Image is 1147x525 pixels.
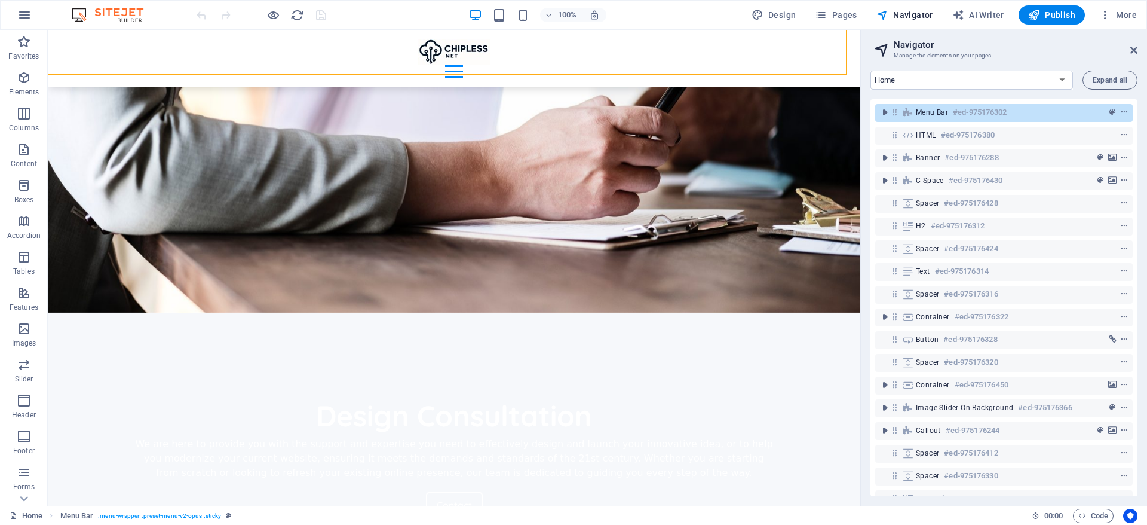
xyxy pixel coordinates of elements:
[916,108,948,117] span: Menu Bar
[1118,378,1130,392] button: context-menu
[1118,469,1130,483] button: context-menu
[1118,492,1130,506] button: context-menu
[955,310,1008,324] h6: #ed-975176322
[946,423,999,438] h6: #ed-975176244
[1118,242,1130,256] button: context-menu
[878,423,892,438] button: toggle-expand
[15,374,33,384] p: Slider
[810,5,861,25] button: Pages
[1118,196,1130,210] button: context-menu
[953,105,1007,120] h6: #ed-975176302
[955,378,1008,392] h6: #ed-975176450
[1118,446,1130,460] button: context-menu
[1118,423,1130,438] button: context-menu
[540,8,582,22] button: 100%
[13,482,35,492] p: Forms
[290,8,304,22] button: reload
[931,492,985,506] h6: #ed-975176332
[10,509,42,523] a: Click to cancel selection. Double-click to open Pages
[878,310,892,324] button: toggle-expand
[98,509,221,523] span: . menu-wrapper .preset-menu-v2-opus .sticky
[1118,310,1130,324] button: context-menu
[1118,151,1130,165] button: context-menu
[1073,509,1114,523] button: Code
[916,448,939,458] span: Spacer
[1094,173,1106,188] button: preset
[1106,401,1118,415] button: preset
[916,380,950,390] span: Container
[916,267,930,276] span: Text
[1106,332,1118,347] button: link
[1123,509,1137,523] button: Usercentrics
[10,303,38,312] p: Features
[878,378,892,392] button: toggle-expand
[8,51,39,61] p: Favorites
[872,5,938,25] button: Navigator
[11,159,37,169] p: Content
[941,128,995,142] h6: #ed-975176380
[60,509,232,523] nav: breadcrumb
[894,39,1137,50] h2: Navigator
[12,338,36,348] p: Images
[1118,332,1130,347] button: context-menu
[1032,509,1063,523] h6: Session time
[1118,264,1130,279] button: context-menu
[1044,509,1063,523] span: 00 00
[13,446,35,456] p: Footer
[1106,151,1118,165] button: background
[1082,71,1137,90] button: Expand all
[13,267,35,276] p: Tables
[1018,401,1072,415] h6: #ed-975176366
[1094,151,1106,165] button: preset
[1099,9,1137,21] span: More
[944,242,998,256] h6: #ed-975176424
[1078,509,1108,523] span: Code
[9,87,39,97] p: Elements
[931,219,985,233] h6: #ed-975176312
[947,5,1009,25] button: AI Writer
[9,123,39,133] p: Columns
[916,221,926,231] span: H2
[916,199,939,208] span: Spacer
[1106,423,1118,438] button: background
[935,264,989,279] h6: #ed-975176314
[12,410,36,420] p: Header
[916,358,939,367] span: Spacer
[60,509,94,523] span: Click to select. Double-click to edit
[752,9,796,21] span: Design
[1053,511,1054,520] span: :
[7,231,41,240] p: Accordion
[916,335,939,344] span: Button
[878,105,892,120] button: toggle-expand
[916,244,939,254] span: Spacer
[878,401,892,415] button: toggle-expand
[944,446,998,460] h6: #ed-975176412
[1118,105,1130,120] button: context-menu
[747,5,801,25] button: Design
[944,151,998,165] h6: #ed-975176288
[916,471,939,481] span: Spacer
[916,312,950,322] span: Container
[944,469,998,483] h6: #ed-975176330
[226,512,231,519] i: This element is a customizable preset
[290,8,304,22] i: Reload page
[944,355,998,370] h6: #ed-975176320
[916,494,926,503] span: H2
[876,9,933,21] span: Navigator
[14,195,34,204] p: Boxes
[1118,173,1130,188] button: context-menu
[916,403,1013,413] span: Image slider on background
[1118,401,1130,415] button: context-menu
[949,173,1002,188] h6: #ed-975176430
[1106,378,1118,392] button: background
[944,196,998,210] h6: #ed-975176428
[916,176,944,185] span: C Space
[878,173,892,188] button: toggle-expand
[944,287,998,301] h6: #ed-975176316
[916,426,941,435] span: Callout
[1019,5,1085,25] button: Publish
[916,130,936,140] span: HTML
[916,289,939,299] span: Spacer
[1118,287,1130,301] button: context-menu
[916,153,940,163] span: Banner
